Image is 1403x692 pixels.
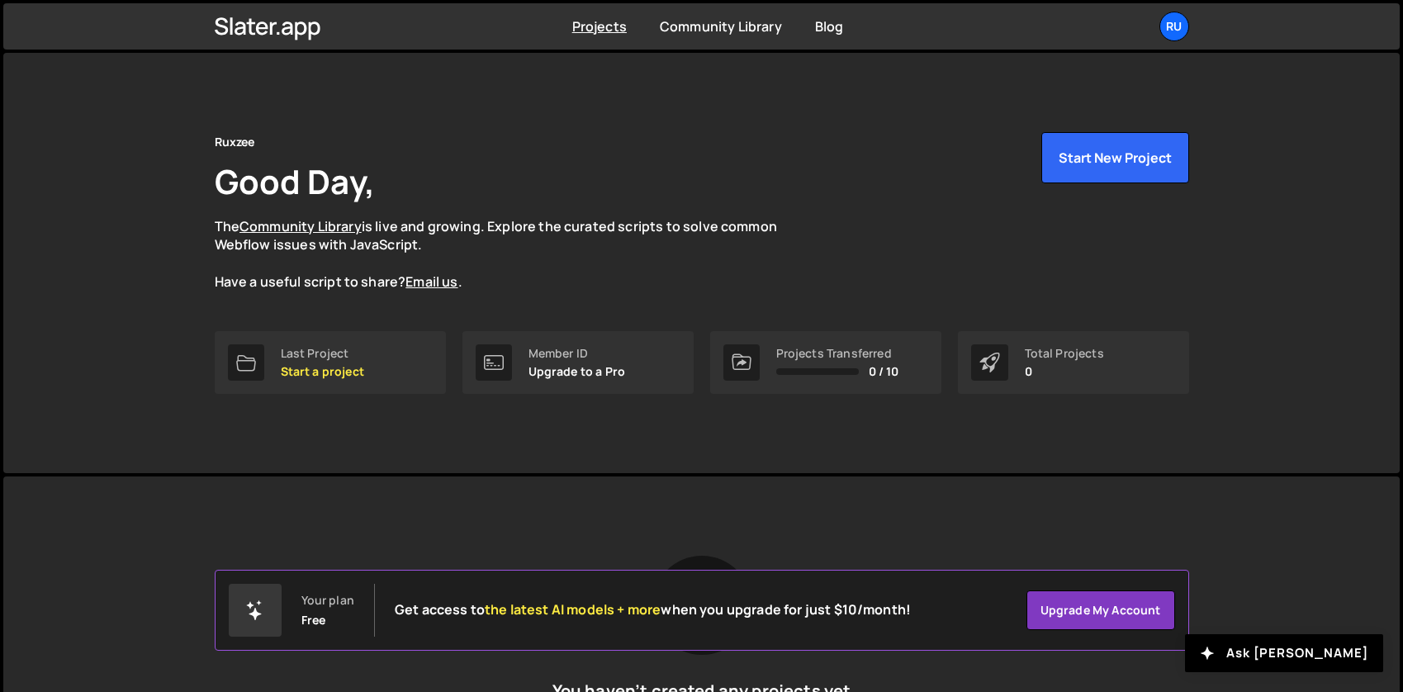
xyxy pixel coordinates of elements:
p: The is live and growing. Explore the curated scripts to solve common Webflow issues with JavaScri... [215,217,809,291]
a: Community Library [660,17,782,36]
p: Start a project [281,365,364,378]
p: Upgrade to a Pro [528,365,626,378]
div: Projects Transferred [776,347,899,360]
a: Email us [405,273,457,291]
div: Free [301,614,326,627]
div: Member ID [528,347,626,360]
p: 0 [1025,365,1104,378]
a: Last Project Start a project [215,331,446,394]
button: Ask [PERSON_NAME] [1185,634,1383,672]
div: Last Project [281,347,364,360]
span: the latest AI models + more [485,600,661,619]
div: Ruxzee [215,132,255,152]
a: Blog [815,17,844,36]
button: Start New Project [1041,132,1189,183]
div: Your plan [301,594,354,607]
h1: Good Day, [215,159,375,204]
a: Upgrade my account [1026,590,1175,630]
a: Projects [572,17,627,36]
span: 0 / 10 [869,365,899,378]
div: Total Projects [1025,347,1104,360]
a: Ru [1159,12,1189,41]
a: Community Library [239,217,362,235]
h2: Get access to when you upgrade for just $10/month! [395,602,911,618]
